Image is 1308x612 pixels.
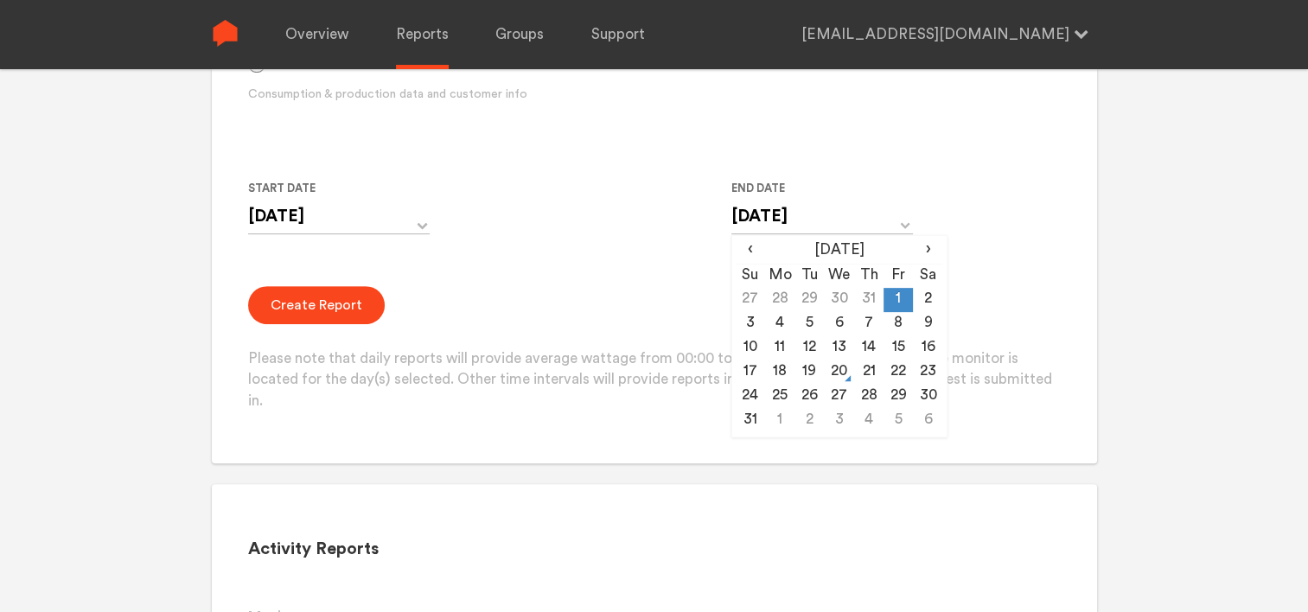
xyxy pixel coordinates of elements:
span: ‹ [736,239,765,260]
td: 19 [794,360,824,385]
label: Start Date [248,178,416,199]
td: 5 [794,312,824,336]
th: Tu [794,264,824,288]
td: 1 [884,288,913,312]
th: Fr [884,264,913,288]
td: 2 [794,409,824,433]
td: 24 [736,385,765,409]
td: 18 [765,360,794,385]
td: 6 [824,312,853,336]
td: 20 [824,360,853,385]
td: 3 [824,409,853,433]
td: 16 [913,336,942,360]
h2: Activity Reports [248,539,1060,560]
td: 9 [913,312,942,336]
img: Sense Logo [212,20,239,47]
th: Mo [765,264,794,288]
p: Please note that daily reports will provide average wattage from 00:00 to 23:59 in the time zone ... [248,348,1060,412]
td: 3 [736,312,765,336]
td: 28 [765,288,794,312]
td: 30 [913,385,942,409]
td: 10 [736,336,765,360]
div: Consumption & production data and customer info [248,86,617,104]
td: 8 [884,312,913,336]
td: 1 [765,409,794,433]
td: 29 [794,288,824,312]
th: Su [736,264,765,288]
td: 2 [913,288,942,312]
span: › [913,239,942,260]
th: Sa [913,264,942,288]
th: Th [854,264,884,288]
td: 7 [854,312,884,336]
td: 21 [854,360,884,385]
td: 5 [884,409,913,433]
td: 15 [884,336,913,360]
td: 17 [736,360,765,385]
td: 13 [824,336,853,360]
td: 22 [884,360,913,385]
th: [DATE] [765,239,913,264]
td: 26 [794,385,824,409]
td: 31 [854,288,884,312]
td: 27 [824,385,853,409]
th: We [824,264,853,288]
td: 31 [736,409,765,433]
label: End Date [731,178,899,199]
td: 14 [854,336,884,360]
td: 28 [854,385,884,409]
td: 4 [854,409,884,433]
td: 30 [824,288,853,312]
button: Create Report [248,286,385,324]
td: 23 [913,360,942,385]
td: 12 [794,336,824,360]
td: 6 [913,409,942,433]
td: 25 [765,385,794,409]
td: 27 [736,288,765,312]
td: 4 [765,312,794,336]
td: 29 [884,385,913,409]
td: 11 [765,336,794,360]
